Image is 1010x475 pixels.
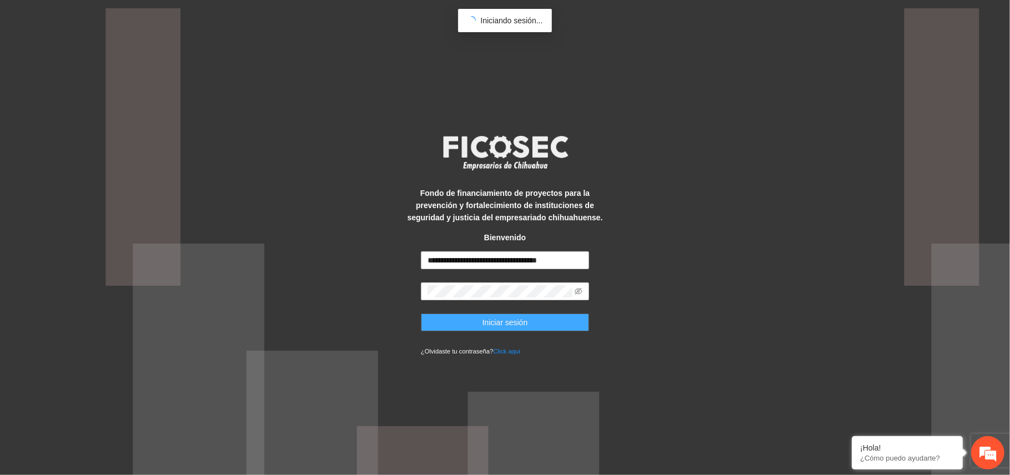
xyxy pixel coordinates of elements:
strong: Fondo de financiamiento de proyectos para la prevención y fortalecimiento de instituciones de seg... [407,189,602,222]
span: Iniciar sesión [483,316,528,329]
button: Iniciar sesión [421,314,590,331]
a: Click aqui [493,348,520,355]
div: ¡Hola! [860,443,955,452]
strong: Bienvenido [484,233,526,242]
span: eye-invisible [575,287,582,295]
img: logo [436,132,575,173]
span: loading [467,16,477,26]
p: ¿Cómo puedo ayudarte? [860,454,955,462]
small: ¿Olvidaste tu contraseña? [421,348,520,355]
span: Iniciando sesión... [480,16,542,25]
